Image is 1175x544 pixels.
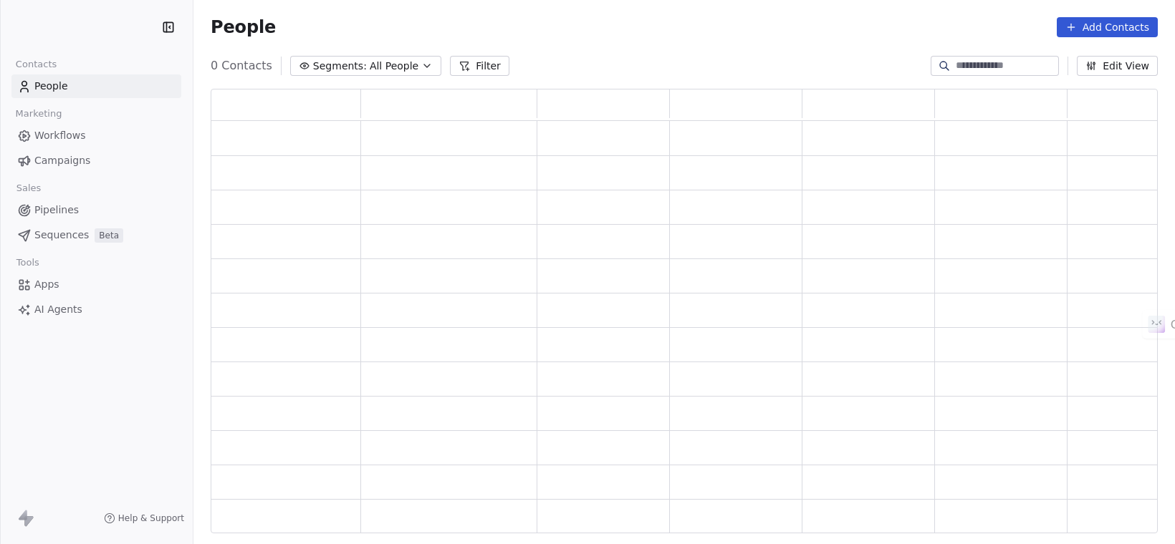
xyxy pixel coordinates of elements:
a: Campaigns [11,149,181,173]
span: Workflows [34,128,86,143]
span: Beta [95,228,123,243]
a: AI Agents [11,298,181,321]
span: People [34,79,68,94]
span: Apps [34,277,59,292]
a: SequencesBeta [11,223,181,247]
span: AI Agents [34,302,82,317]
span: Marketing [9,103,68,125]
span: Campaigns [34,153,90,168]
a: People [11,74,181,98]
span: Help & Support [118,513,184,524]
a: Apps [11,273,181,296]
span: Contacts [9,54,63,75]
a: Workflows [11,124,181,147]
a: Pipelines [11,198,181,222]
span: All People [370,59,418,74]
button: Add Contacts [1057,17,1158,37]
button: Filter [450,56,509,76]
span: Segments: [313,59,367,74]
a: Help & Support [104,513,184,524]
span: Tools [10,252,45,273]
button: Edit View [1077,56,1158,76]
span: Pipelines [34,203,79,218]
span: 0 Contacts [211,57,272,74]
span: People [211,16,276,38]
span: Sequences [34,228,89,243]
span: Sales [10,178,47,199]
